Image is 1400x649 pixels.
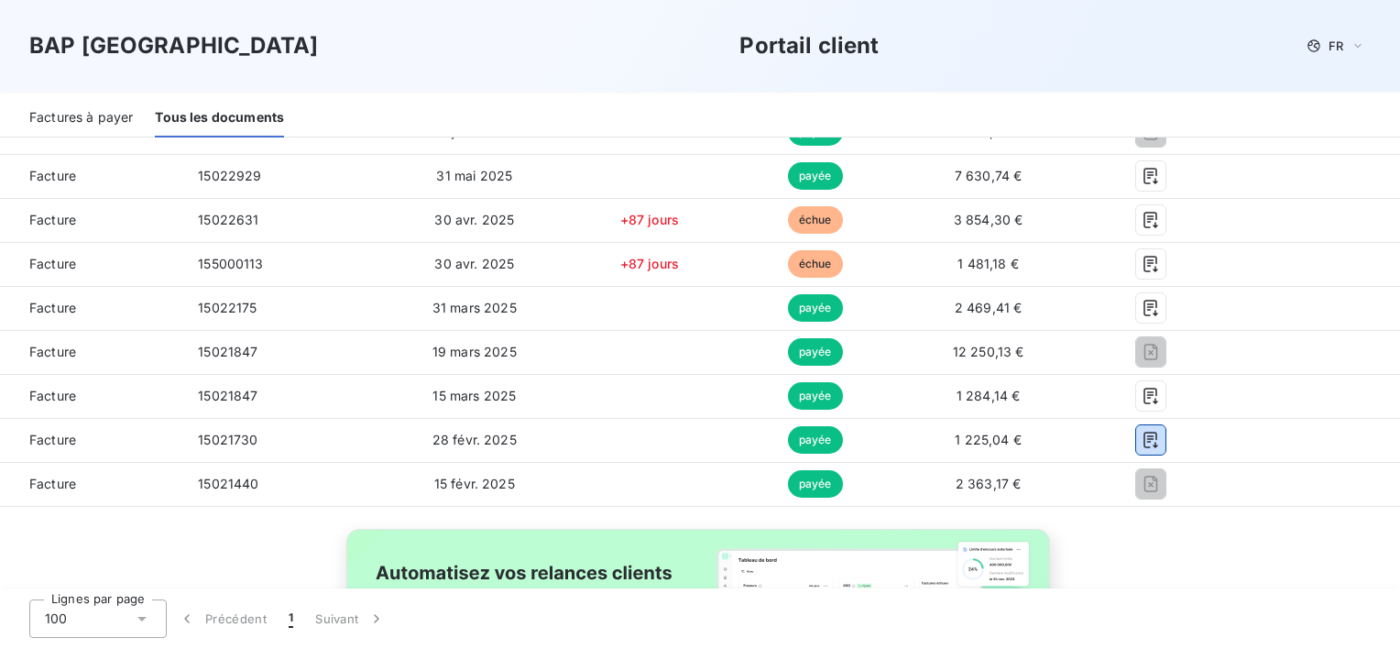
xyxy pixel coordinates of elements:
span: 15022929 [198,168,261,183]
span: Facture [15,431,169,449]
span: Facture [15,343,169,361]
span: Facture [15,387,169,405]
span: 1 481,18 € [957,256,1019,271]
span: 15021730 [198,432,257,447]
span: payée [788,426,843,454]
span: 30 avr. 2025 [434,256,514,271]
button: 1 [278,599,304,638]
span: Facture [15,475,169,493]
span: 1 284,14 € [957,388,1021,403]
span: 3 854,30 € [954,212,1023,227]
span: 19 mars 2025 [432,344,517,359]
span: 12 250,13 € [953,344,1024,359]
span: 1 225,04 € [955,432,1022,447]
span: 31 mai 2025 [436,168,512,183]
button: Suivant [304,599,397,638]
span: 155000113 [198,256,263,271]
span: Facture [15,167,169,185]
span: payée [788,294,843,322]
span: 7 630,74 € [955,168,1023,183]
span: 1 [289,610,293,628]
span: 15021847 [198,388,257,403]
span: 15022631 [198,212,258,227]
span: payée [788,470,843,498]
span: +87 jours [620,212,679,227]
h3: BAP [GEOGRAPHIC_DATA] [29,29,318,62]
span: +87 jours [620,256,679,271]
span: payée [788,382,843,410]
span: 15021440 [198,476,258,491]
span: 28 févr. 2025 [432,432,517,447]
span: échue [788,250,843,278]
span: 2 363,17 € [956,476,1022,491]
span: 15 févr. 2025 [434,476,515,491]
span: 15 mars 2025 [432,388,516,403]
span: 2 469,41 € [955,300,1023,315]
span: échue [788,206,843,234]
span: 15021847 [198,344,257,359]
h3: Portail client [739,29,879,62]
span: 30 avr. 2025 [434,212,514,227]
span: payée [788,338,843,366]
div: Factures à payer [29,99,133,137]
span: Facture [15,299,169,317]
span: payée [788,162,843,190]
span: 100 [45,610,67,628]
span: FR [1329,38,1343,53]
div: Tous les documents [155,99,284,137]
button: Précédent [167,599,278,638]
span: 31 mars 2025 [432,300,517,315]
span: Facture [15,255,169,273]
span: 15022175 [198,300,257,315]
span: Facture [15,211,169,229]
